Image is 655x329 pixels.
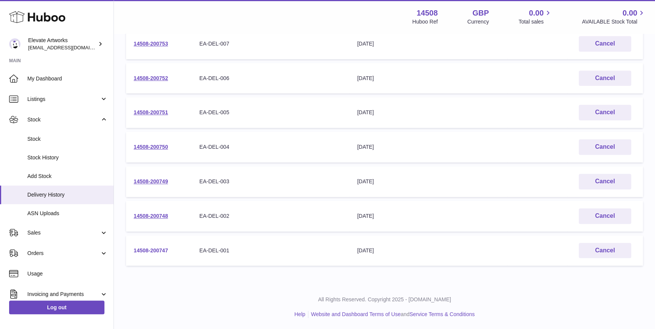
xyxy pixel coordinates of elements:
[357,247,499,254] div: [DATE]
[9,301,104,314] a: Log out
[357,75,499,82] div: [DATE]
[357,178,499,185] div: [DATE]
[134,144,168,150] a: 14508-200750
[27,191,108,198] span: Delivery History
[412,18,438,25] div: Huboo Ref
[120,296,649,303] p: All Rights Reserved. Copyright 2025 - [DOMAIN_NAME]
[134,178,168,184] a: 14508-200749
[134,247,168,253] a: 14508-200747
[28,44,112,50] span: [EMAIL_ADDRESS][DOMAIN_NAME]
[582,8,646,25] a: 0.00 AVAILABLE Stock Total
[409,311,475,317] a: Service Terms & Conditions
[467,18,489,25] div: Currency
[579,139,631,155] button: Cancel
[357,109,499,116] div: [DATE]
[27,116,100,123] span: Stock
[27,210,108,217] span: ASN Uploads
[579,105,631,120] button: Cancel
[518,8,552,25] a: 0.00 Total sales
[27,291,100,298] span: Invoicing and Payments
[417,8,438,18] strong: 14508
[27,250,100,257] span: Orders
[529,8,544,18] span: 0.00
[472,8,489,18] strong: GBP
[311,311,401,317] a: Website and Dashboard Terms of Use
[579,71,631,86] button: Cancel
[199,213,342,220] div: EA-DEL-002
[27,75,108,82] span: My Dashboard
[579,174,631,189] button: Cancel
[308,311,475,318] li: and
[579,36,631,52] button: Cancel
[622,8,637,18] span: 0.00
[199,143,342,151] div: EA-DEL-004
[199,109,342,116] div: EA-DEL-005
[27,96,100,103] span: Listings
[518,18,552,25] span: Total sales
[27,154,108,161] span: Stock History
[357,213,499,220] div: [DATE]
[199,178,342,185] div: EA-DEL-003
[199,247,342,254] div: EA-DEL-001
[357,143,499,151] div: [DATE]
[199,40,342,47] div: EA-DEL-007
[582,18,646,25] span: AVAILABLE Stock Total
[134,213,168,219] a: 14508-200748
[27,270,108,277] span: Usage
[579,243,631,258] button: Cancel
[357,40,499,47] div: [DATE]
[134,41,168,47] a: 14508-200753
[579,208,631,224] button: Cancel
[27,229,100,236] span: Sales
[9,38,21,50] img: internalAdmin-14508@internal.huboo.com
[294,311,305,317] a: Help
[134,75,168,81] a: 14508-200752
[199,75,342,82] div: EA-DEL-006
[27,173,108,180] span: Add Stock
[28,37,96,51] div: Elevate Artworks
[27,135,108,143] span: Stock
[134,109,168,115] a: 14508-200751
